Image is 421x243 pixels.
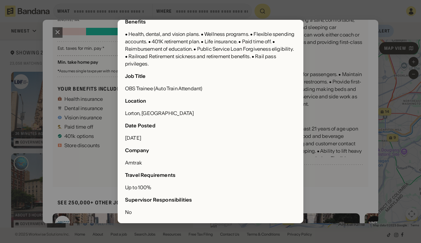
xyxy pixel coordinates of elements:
div: Travel Requirements [125,172,176,178]
div: OBS Trainee (Auto Train Attendant) [125,85,202,92]
div: Job Title [125,73,145,79]
div: Up to 100% [125,184,151,191]
div: • Health, dental, and vision plans. • Wellness programs. • Flexible spending accounts. • 401K ret... [125,30,296,67]
div: Supervisor Responsibilities [125,197,192,203]
div: Location [125,98,146,104]
div: Benefits [125,19,146,25]
div: Lorton, [GEOGRAPHIC_DATA] [125,109,194,117]
div: Company [125,147,149,153]
div: No [125,208,132,216]
div: [DATE] [125,134,141,142]
div: Amtrak [125,159,142,166]
div: Date Posted [125,122,155,129]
